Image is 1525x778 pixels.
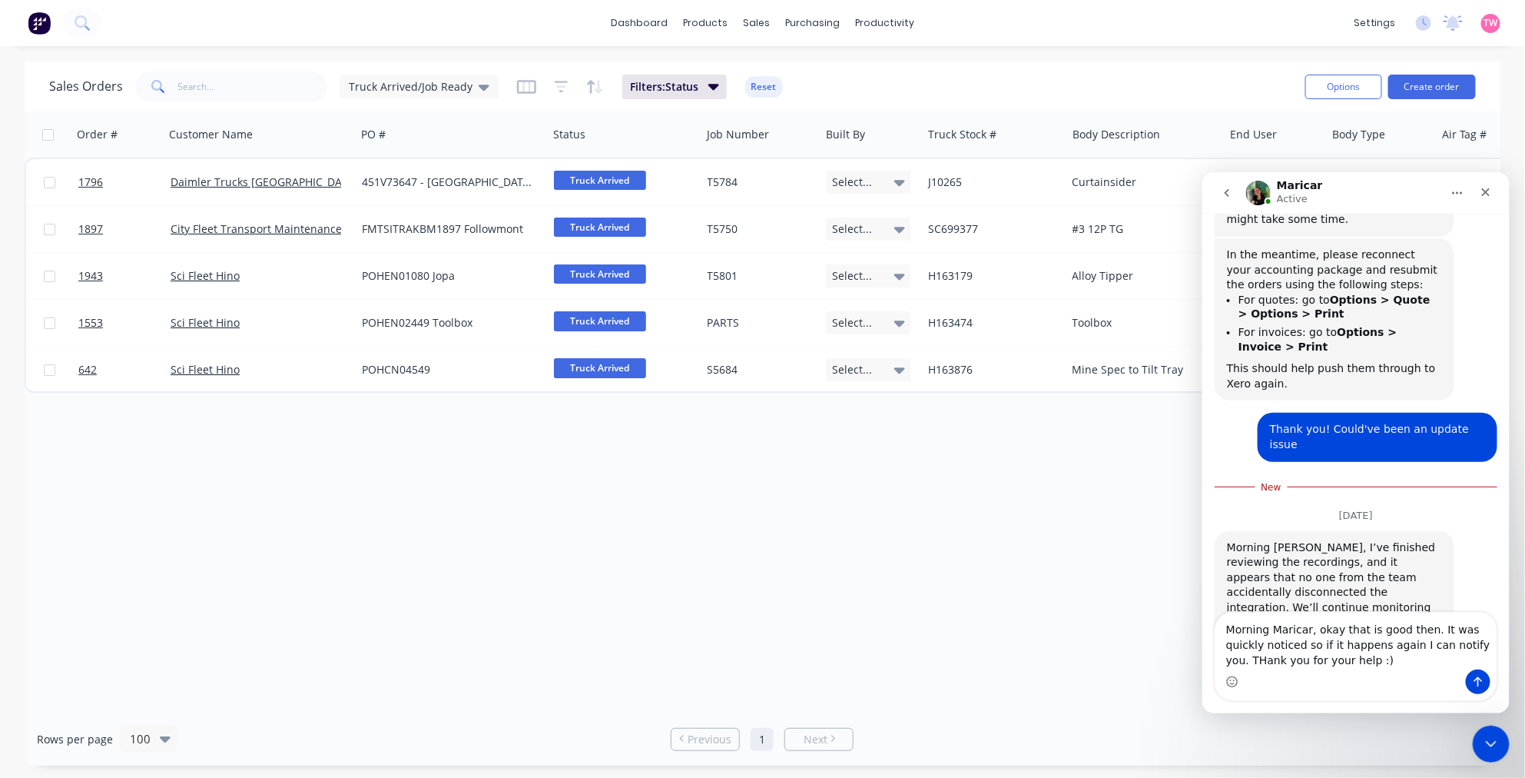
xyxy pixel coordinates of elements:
[362,362,532,377] div: POHCN04549
[1072,362,1211,377] div: Mine Spec to Tilt Tray
[688,732,731,747] span: Previous
[78,253,171,299] a: 1943
[826,127,865,142] div: Built By
[1072,315,1211,331] div: Toolbox
[928,221,1053,237] div: SC699377
[361,127,386,142] div: PO #
[78,268,103,284] span: 1943
[362,175,532,190] div: 451V73647 - [GEOGRAPHIC_DATA]
[78,175,103,190] span: 1796
[1230,127,1277,142] div: End User
[777,12,847,35] div: purchasing
[675,12,735,35] div: products
[832,362,872,377] span: Select...
[928,127,996,142] div: Truck Stock #
[603,12,675,35] a: dashboard
[37,732,113,747] span: Rows per page
[1484,16,1498,30] span: TW
[1202,172,1510,713] iframe: Intercom live chat
[1072,268,1211,284] div: Alloy Tipper
[708,175,809,190] div: T5784
[362,221,532,237] div: FMTSITRAKBM1897 Followmont
[554,264,646,284] span: Truck Arrived
[785,732,853,747] a: Next page
[78,315,103,331] span: 1553
[78,300,171,346] a: 1553
[169,127,253,142] div: Customer Name
[1072,175,1211,190] div: Curtainsider
[78,159,171,205] a: 1796
[78,362,97,377] span: 642
[751,728,774,751] a: Page 1 is your current page
[78,206,171,252] a: 1897
[1473,726,1510,763] iframe: Intercom live chat
[171,362,240,377] a: Sci Fleet Hino
[630,79,699,95] span: Filters: Status
[1305,75,1382,99] button: Options
[28,12,51,35] img: Factory
[832,175,872,190] span: Select...
[928,175,1053,190] div: J10265
[362,315,532,331] div: POHEN02449 Toolbox
[1072,221,1211,237] div: #3 12P TG
[707,127,769,142] div: Job Number
[77,127,118,142] div: Order #
[78,221,103,237] span: 1897
[928,268,1053,284] div: H163179
[832,315,872,331] span: Select...
[928,315,1053,331] div: H163474
[847,12,922,35] div: productivity
[671,732,739,747] a: Previous page
[804,732,827,747] span: Next
[622,75,727,99] button: Filters:Status
[49,79,123,94] h1: Sales Orders
[171,315,240,330] a: Sci Fleet Hino
[1443,127,1487,142] div: Air Tag #
[832,268,872,284] span: Select...
[1332,127,1385,142] div: Body Type
[554,311,646,331] span: Truck Arrived
[708,362,809,377] div: S5684
[554,218,646,237] span: Truck Arrived
[178,71,328,102] input: Search...
[349,78,472,95] span: Truck Arrived/Job Ready
[362,268,532,284] div: POHEN01080 Jopa
[1346,12,1404,35] div: settings
[665,728,860,751] ul: Pagination
[1072,127,1160,142] div: Body Description
[171,268,240,283] a: Sci Fleet Hino
[554,358,646,377] span: Truck Arrived
[554,171,646,190] span: Truck Arrived
[708,221,809,237] div: T5750
[745,76,783,98] button: Reset
[928,362,1053,377] div: H163876
[553,127,585,142] div: Status
[171,175,357,189] a: Daimler Trucks [GEOGRAPHIC_DATA]
[735,12,777,35] div: sales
